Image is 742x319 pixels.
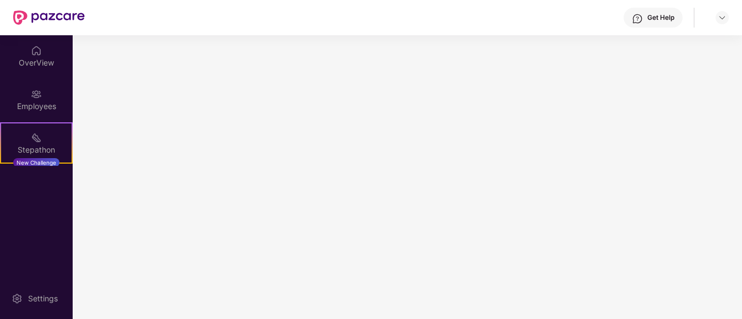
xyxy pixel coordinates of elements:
[31,89,42,100] img: svg+xml;base64,PHN2ZyBpZD0iRW1wbG95ZWVzIiB4bWxucz0iaHR0cDovL3d3dy53My5vcmcvMjAwMC9zdmciIHdpZHRoPS...
[31,132,42,143] img: svg+xml;base64,PHN2ZyB4bWxucz0iaHR0cDovL3d3dy53My5vcmcvMjAwMC9zdmciIHdpZHRoPSIyMSIgaGVpZ2h0PSIyMC...
[25,293,61,304] div: Settings
[1,144,72,155] div: Stepathon
[13,158,59,167] div: New Challenge
[718,13,727,22] img: svg+xml;base64,PHN2ZyBpZD0iRHJvcGRvd24tMzJ4MzIiIHhtbG5zPSJodHRwOi8vd3d3LnczLm9yZy8yMDAwL3N2ZyIgd2...
[647,13,674,22] div: Get Help
[13,10,85,25] img: New Pazcare Logo
[12,293,23,304] img: svg+xml;base64,PHN2ZyBpZD0iU2V0dGluZy0yMHgyMCIgeG1sbnM9Imh0dHA6Ly93d3cudzMub3JnLzIwMDAvc3ZnIiB3aW...
[632,13,643,24] img: svg+xml;base64,PHN2ZyBpZD0iSGVscC0zMngzMiIgeG1sbnM9Imh0dHA6Ly93d3cudzMub3JnLzIwMDAvc3ZnIiB3aWR0aD...
[31,45,42,56] img: svg+xml;base64,PHN2ZyBpZD0iSG9tZSIgeG1sbnM9Imh0dHA6Ly93d3cudzMub3JnLzIwMDAvc3ZnIiB3aWR0aD0iMjAiIG...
